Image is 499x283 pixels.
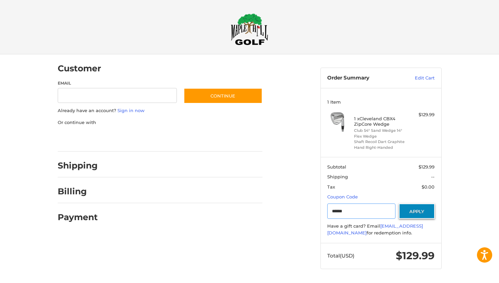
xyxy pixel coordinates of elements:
[58,80,177,86] label: Email
[58,63,101,74] h2: Customer
[419,164,435,170] span: $129.99
[58,119,262,126] p: Or continue with
[327,223,435,236] div: Have a gift card? Email for redemption info.
[400,75,435,82] a: Edit Cart
[231,13,268,45] img: Maple Hill Golf
[58,107,262,114] p: Already have an account?
[354,139,406,145] li: Shaft Recoil Dart Graphite
[55,132,106,145] iframe: PayPal-paypal
[327,164,346,170] span: Subtotal
[399,204,435,219] button: Apply
[327,174,348,179] span: Shipping
[396,249,435,262] span: $129.99
[422,184,435,190] span: $0.00
[327,75,400,82] h3: Order Summary
[354,116,406,127] h4: 1 x Cleveland CBX4 ZipCore Wedge
[327,252,354,259] span: Total (USD)
[327,184,335,190] span: Tax
[354,128,406,134] li: Club 54° Sand Wedge 14°
[354,145,406,151] li: Hand Right-Handed
[117,108,145,113] a: Sign in now
[327,223,423,235] a: [EMAIL_ADDRESS][DOMAIN_NAME]
[431,174,435,179] span: --
[58,186,97,197] h2: Billing
[327,194,358,199] a: Coupon Code
[184,88,262,104] button: Continue
[327,204,395,219] input: Gift Certificate or Coupon Code
[354,134,406,139] li: Flex Wedge
[58,212,98,223] h2: Payment
[327,99,435,105] h3: 1 Item
[58,160,98,171] h2: Shipping
[408,111,435,118] div: $129.99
